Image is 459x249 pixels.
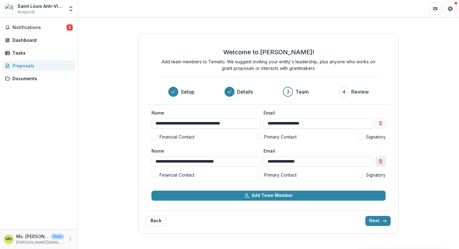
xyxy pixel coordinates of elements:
span: Primary Contact [264,134,297,140]
span: Primary Contact [264,172,297,178]
a: Documents [2,73,75,84]
div: Documents [12,75,70,82]
div: 4 [342,88,346,95]
span: Notifications [12,25,67,30]
label: Email [264,110,369,116]
p: Ms. [PERSON_NAME] [16,233,49,240]
div: Progress [168,87,369,97]
p: Add team members to Temelio. We suggest inviting your entity's leadership, plus anyone who works ... [159,58,378,71]
button: Remove team member [376,118,386,128]
button: Next [365,216,391,226]
a: Dashboard [2,35,75,45]
label: Email [264,148,369,154]
p: User [51,234,64,239]
h3: Details [237,88,253,95]
span: Financial Contact [160,172,195,178]
p: [PERSON_NAME][EMAIL_ADDRESS][DOMAIN_NAME] [16,240,64,245]
div: Proposals [12,62,70,69]
div: Dashboard [12,37,70,43]
button: Add Team Member [151,191,386,201]
button: More [67,236,74,243]
button: Get Help [444,2,457,15]
button: Partners [429,2,442,15]
button: Open entity switcher [67,2,75,15]
h3: Team [295,88,309,95]
h2: Welcome to [PERSON_NAME]! [223,48,314,56]
div: Ms. Stephanie Null [6,237,12,241]
span: Nonprofit [17,9,35,15]
div: 3 [287,88,289,95]
button: Remove team member [376,156,386,166]
h3: Review [351,88,369,95]
div: Tasks [12,50,70,56]
button: Back [146,216,165,226]
div: Saint Louis Anti-Violence Project [17,3,64,9]
a: Tasks [2,48,75,58]
img: Saint Louis Anti-Violence Project [5,4,15,14]
span: Signatory [366,134,386,140]
label: Name [151,110,257,116]
button: Notifications2 [2,22,75,32]
span: 2 [67,24,73,31]
h3: Setup [181,88,195,95]
label: Name [151,148,257,154]
span: Signatory [366,172,386,178]
a: Proposals [2,61,75,71]
span: Financial Contact [160,134,195,140]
